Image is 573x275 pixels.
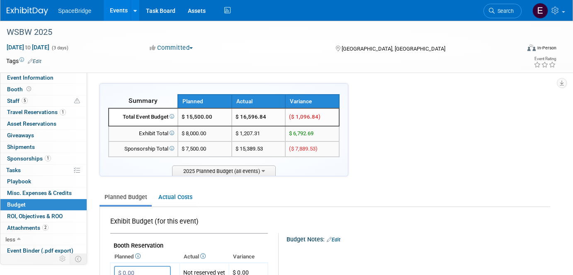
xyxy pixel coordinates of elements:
[0,107,87,118] a: Travel Reservations1
[0,234,87,245] a: less
[232,126,286,141] td: $ 1,207.31
[182,146,206,152] span: $ 7,500.00
[527,44,536,51] img: Format-Inperson.png
[0,187,87,199] a: Misc. Expenses & Credits
[28,58,41,64] a: Edit
[7,132,34,139] span: Giveaways
[0,118,87,129] a: Asset Reservations
[232,95,286,108] th: Actual
[0,95,87,107] a: Staff5
[342,46,445,52] span: [GEOGRAPHIC_DATA], [GEOGRAPHIC_DATA]
[147,44,196,52] button: Committed
[475,43,556,56] div: Event Format
[7,97,28,104] span: Staff
[7,213,63,219] span: ROI, Objectives & ROO
[178,95,232,108] th: Planned
[232,141,286,157] td: $ 15,389.53
[0,176,87,187] a: Playbook
[42,224,49,231] span: 2
[5,236,15,243] span: less
[56,253,70,264] td: Personalize Event Tab Strip
[483,4,522,18] a: Search
[110,251,180,263] th: Planned
[534,57,556,61] div: Event Rating
[289,146,318,152] span: ($ 7,889.53)
[286,233,549,244] div: Budget Notes:
[6,57,41,65] td: Tags
[112,113,174,121] div: Total Event Budget
[0,211,87,222] a: ROI, Objectives & ROO
[7,120,56,127] span: Asset Reservations
[7,178,31,185] span: Playbook
[182,114,212,120] span: $ 15,500.00
[70,253,87,264] td: Toggle Event Tabs
[153,190,197,205] a: Actual Costs
[100,190,152,205] a: Planned Budget
[182,130,206,136] span: $ 8,000.00
[74,97,80,105] span: Potential Scheduling Conflict -- at least one attendee is tagged in another overlapping event.
[60,109,66,115] span: 1
[0,165,87,176] a: Tasks
[6,44,50,51] span: [DATE] [DATE]
[45,155,51,161] span: 1
[327,237,340,243] a: Edit
[0,84,87,95] a: Booth
[25,86,33,92] span: Booth not reserved yet
[289,130,313,136] span: $ 6,792.69
[289,114,320,120] span: ($ 1,096.84)
[0,153,87,164] a: Sponsorships1
[0,72,87,83] a: Event Information
[0,199,87,210] a: Budget
[6,167,21,173] span: Tasks
[7,7,48,15] img: ExhibitDay
[180,251,229,263] th: Actual
[7,109,66,115] span: Travel Reservations
[7,74,53,81] span: Event Information
[112,145,174,153] div: Sponsorship Total
[7,247,73,254] span: Event Binder (.pdf export)
[51,45,68,51] span: (3 days)
[7,144,35,150] span: Shipments
[22,97,28,104] span: 5
[112,130,174,138] div: Exhibit Total
[537,45,556,51] div: In-Person
[495,8,514,14] span: Search
[58,7,91,14] span: SpaceBridge
[0,222,87,234] a: Attachments2
[532,3,548,19] img: Elizabeth Gelerman
[0,245,87,256] a: Event Binder (.pdf export)
[172,165,276,176] span: 2025 Planned Budget (all events)
[229,251,268,263] th: Variance
[4,25,510,40] div: WSBW 2025
[24,44,32,51] span: to
[7,201,26,208] span: Budget
[129,97,158,105] span: Summary
[232,108,286,126] td: $ 16,596.84
[7,155,51,162] span: Sponsorships
[285,95,339,108] th: Variance
[110,217,265,231] div: Exhibit Budget (for this event)
[110,234,268,251] td: Booth Reservation
[7,86,33,92] span: Booth
[0,130,87,141] a: Giveaways
[7,224,49,231] span: Attachments
[7,190,72,196] span: Misc. Expenses & Credits
[0,141,87,153] a: Shipments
